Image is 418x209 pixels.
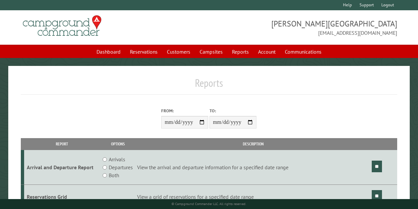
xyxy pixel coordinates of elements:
[196,45,227,58] a: Campsites
[209,108,256,114] label: To:
[21,77,397,95] h1: Reports
[281,45,325,58] a: Communications
[93,45,125,58] a: Dashboard
[136,150,371,185] td: View the arrival and departure information for a specified date range
[136,138,371,150] th: Description
[209,18,397,37] span: [PERSON_NAME][GEOGRAPHIC_DATA] [EMAIL_ADDRESS][DOMAIN_NAME]
[24,138,99,150] th: Report
[24,185,99,209] td: Reservations Grid
[136,185,371,209] td: View a grid of reservations for a specified date range
[24,150,99,185] td: Arrival and Departure Report
[126,45,162,58] a: Reservations
[109,155,125,163] label: Arrivals
[254,45,280,58] a: Account
[21,13,103,39] img: Campground Commander
[163,45,194,58] a: Customers
[171,202,246,206] small: © Campground Commander LLC. All rights reserved.
[109,171,119,179] label: Both
[99,138,136,150] th: Options
[109,163,133,171] label: Departures
[228,45,253,58] a: Reports
[161,108,208,114] label: From:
